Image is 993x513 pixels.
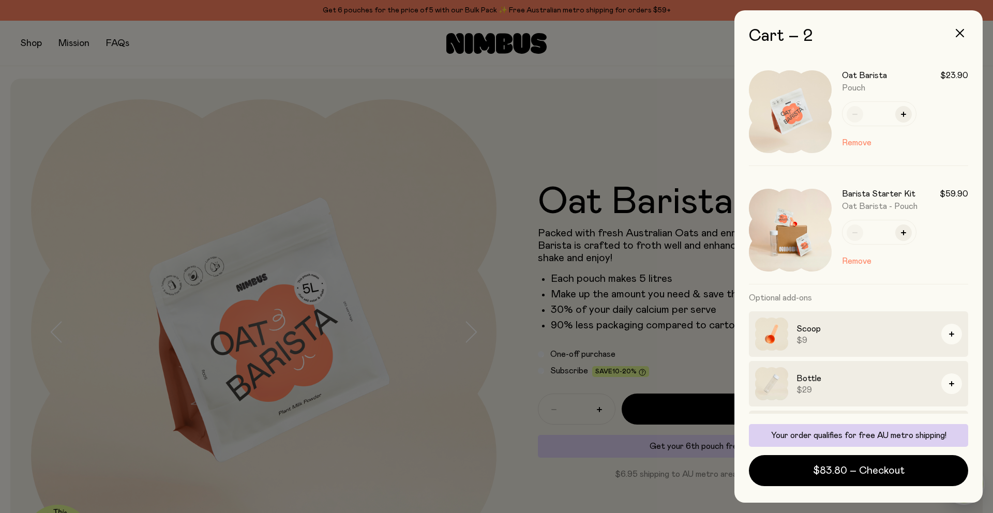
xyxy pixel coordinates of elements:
[842,70,887,81] h3: Oat Barista
[796,385,933,395] span: $29
[813,463,905,478] span: $83.80 – Checkout
[796,372,933,385] h3: Bottle
[842,137,871,149] button: Remove
[749,27,968,46] h2: Cart – 2
[940,70,968,81] span: $23.90
[755,430,962,441] p: Your order qualifies for free AU metro shipping!
[796,323,933,335] h3: Scoop
[940,189,968,199] span: $59.90
[842,202,917,210] span: Oat Barista - Pouch
[749,455,968,486] button: $83.80 – Checkout
[842,189,915,199] h3: Barista Starter Kit
[842,84,865,92] span: Pouch
[842,255,871,267] button: Remove
[749,284,968,311] h3: Optional add-ons
[796,335,933,345] span: $9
